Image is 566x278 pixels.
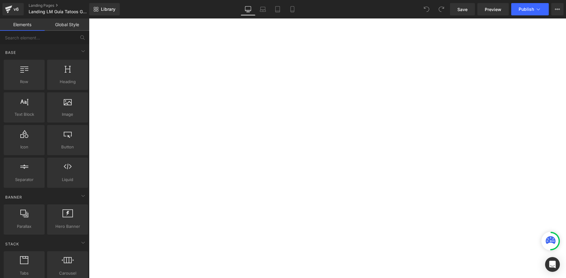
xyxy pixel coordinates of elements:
span: Library [101,6,115,12]
span: Text Block [6,111,43,118]
span: Heading [49,79,86,85]
button: Publish [511,3,549,15]
a: Mobile [285,3,300,15]
span: Button [49,144,86,150]
a: Preview [477,3,509,15]
button: Undo [420,3,433,15]
span: Preview [485,6,501,13]
span: Row [6,79,43,85]
a: Tablet [270,3,285,15]
span: Icon [6,144,43,150]
span: Carousel [49,270,86,276]
a: Laptop [255,3,270,15]
button: Redo [435,3,448,15]
span: Image [49,111,86,118]
div: Open Intercom Messenger [545,257,560,272]
a: New Library [89,3,120,15]
span: Publish [519,7,534,12]
a: Landing Pages [29,3,99,8]
span: Banner [5,194,23,200]
span: Separator [6,176,43,183]
span: Save [457,6,468,13]
span: Parallax [6,223,43,230]
a: Desktop [241,3,255,15]
a: Global Style [45,18,89,31]
span: Stack [5,241,20,247]
span: Liquid [49,176,86,183]
button: More [551,3,564,15]
span: Landing LM Guía Tatoos Gratuita | 2025 [29,9,88,14]
span: Hero Banner [49,223,86,230]
span: Tabs [6,270,43,276]
div: v6 [12,5,20,13]
a: v6 [2,3,24,15]
span: Base [5,50,17,55]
